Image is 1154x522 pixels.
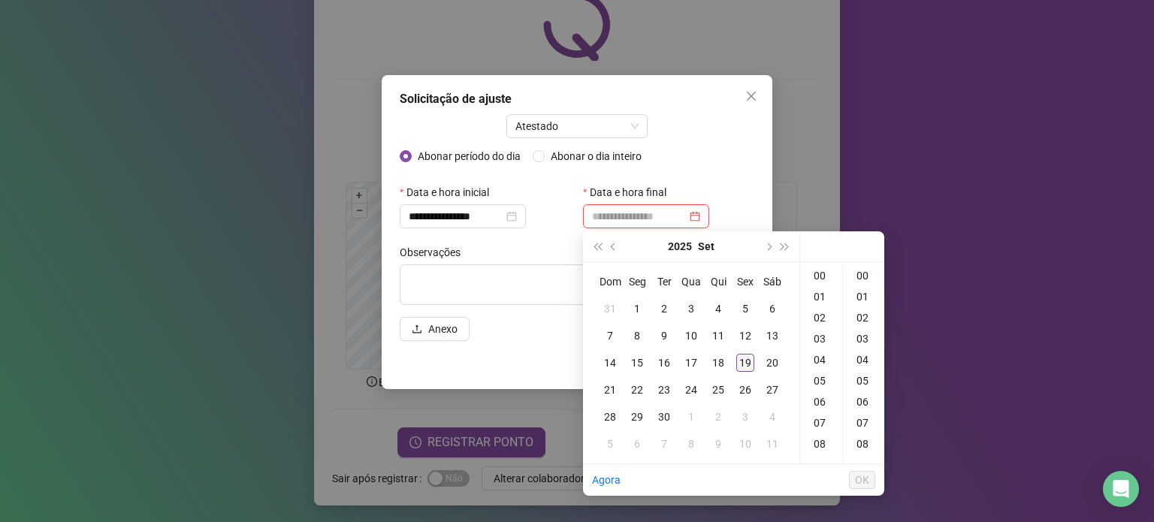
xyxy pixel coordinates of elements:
[759,295,786,322] td: 2025-09-06
[846,307,882,328] div: 02
[601,435,619,453] div: 5
[682,408,700,426] div: 1
[736,300,754,318] div: 5
[597,268,624,295] th: Dom
[682,300,700,318] div: 3
[678,376,705,403] td: 2025-09-24
[597,349,624,376] td: 2025-09-14
[846,433,882,454] div: 08
[777,231,793,261] button: super-next-year
[628,327,646,345] div: 8
[651,295,678,322] td: 2025-09-02
[705,349,732,376] td: 2025-09-18
[732,349,759,376] td: 2025-09-19
[759,376,786,403] td: 2025-09-27
[628,300,646,318] div: 1
[846,370,882,391] div: 05
[803,454,839,475] div: 09
[739,84,763,108] button: Close
[678,295,705,322] td: 2025-09-03
[583,180,676,204] label: Data e hora final
[628,435,646,453] div: 6
[624,403,651,430] td: 2025-09-29
[1103,471,1139,507] div: Open Intercom Messenger
[624,349,651,376] td: 2025-09-15
[759,430,786,457] td: 2025-10-11
[759,268,786,295] th: Sáb
[597,403,624,430] td: 2025-09-28
[732,295,759,322] td: 2025-09-05
[732,322,759,349] td: 2025-09-12
[736,354,754,372] div: 19
[400,240,470,264] label: Observações
[400,90,754,108] div: Solicitação de ajuste
[628,408,646,426] div: 29
[803,433,839,454] div: 08
[682,381,700,399] div: 24
[515,115,639,137] span: Atestado
[412,324,422,334] span: upload
[655,327,673,345] div: 9
[705,268,732,295] th: Qui
[763,354,781,372] div: 20
[705,430,732,457] td: 2025-10-09
[763,435,781,453] div: 11
[678,268,705,295] th: Qua
[597,376,624,403] td: 2025-09-21
[655,354,673,372] div: 16
[624,295,651,322] td: 2025-09-01
[589,231,606,261] button: super-prev-year
[763,300,781,318] div: 6
[705,322,732,349] td: 2025-09-11
[601,300,619,318] div: 31
[709,300,727,318] div: 4
[803,370,839,391] div: 05
[732,430,759,457] td: 2025-10-10
[763,327,781,345] div: 13
[846,265,882,286] div: 00
[628,354,646,372] div: 15
[400,317,470,341] button: uploadAnexo
[651,376,678,403] td: 2025-09-23
[846,328,882,349] div: 03
[592,474,621,486] a: Agora
[709,435,727,453] div: 9
[601,408,619,426] div: 28
[412,148,527,164] span: Abonar período do dia
[846,454,882,475] div: 09
[651,403,678,430] td: 2025-09-30
[428,321,458,337] span: Anexo
[655,408,673,426] div: 30
[682,435,700,453] div: 8
[709,354,727,372] div: 18
[803,349,839,370] div: 04
[759,349,786,376] td: 2025-09-20
[400,180,499,204] label: Data e hora inicial
[709,381,727,399] div: 25
[668,231,692,261] button: year panel
[698,231,714,261] button: month panel
[846,391,882,412] div: 06
[763,408,781,426] div: 4
[655,300,673,318] div: 2
[597,430,624,457] td: 2025-10-05
[803,328,839,349] div: 03
[709,408,727,426] div: 2
[678,430,705,457] td: 2025-10-08
[601,327,619,345] div: 7
[678,403,705,430] td: 2025-10-01
[846,349,882,370] div: 04
[678,349,705,376] td: 2025-09-17
[736,327,754,345] div: 12
[745,90,757,102] span: close
[846,412,882,433] div: 07
[624,322,651,349] td: 2025-09-08
[606,231,622,261] button: prev-year
[624,376,651,403] td: 2025-09-22
[763,381,781,399] div: 27
[545,148,648,164] span: Abonar o dia inteiro
[705,295,732,322] td: 2025-09-04
[760,231,776,261] button: next-year
[736,408,754,426] div: 3
[651,322,678,349] td: 2025-09-09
